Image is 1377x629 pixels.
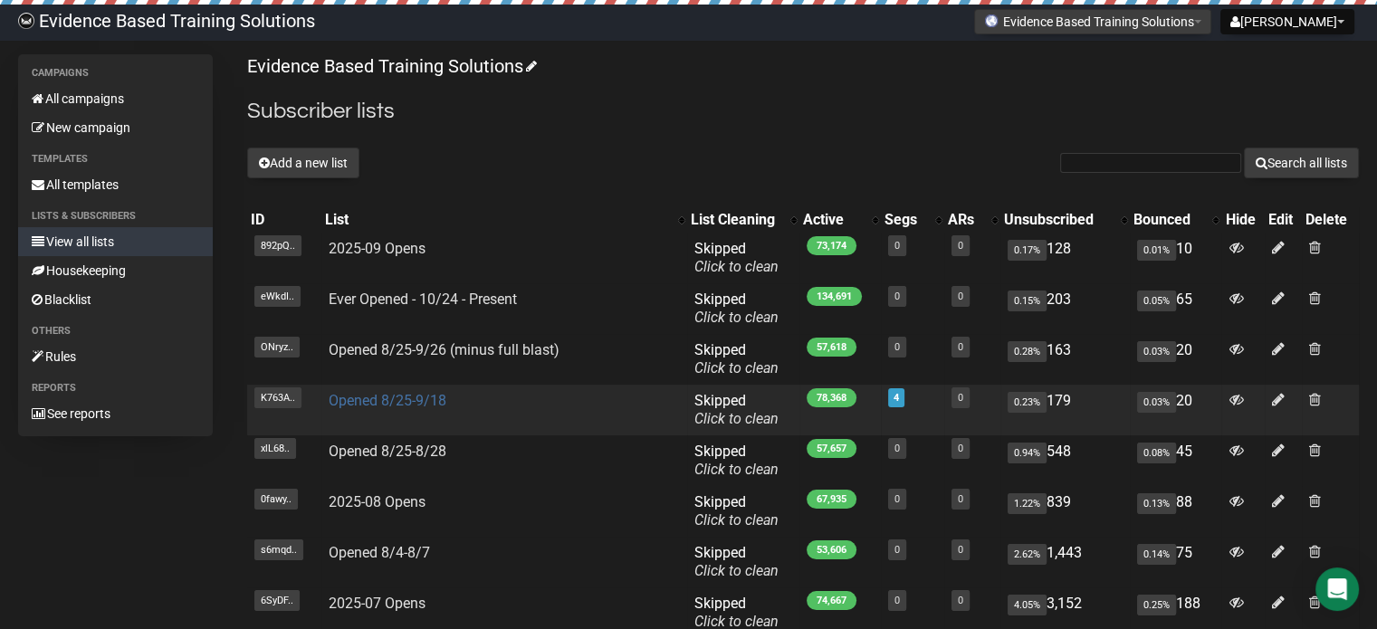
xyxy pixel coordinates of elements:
[1008,291,1047,311] span: 0.15%
[254,590,300,611] span: 6SyDF..
[1130,435,1221,486] td: 45
[694,461,779,478] a: Click to clean
[894,240,900,252] a: 0
[1130,486,1221,537] td: 88
[958,291,963,302] a: 0
[18,227,213,256] a: View all lists
[1137,544,1176,565] span: 0.14%
[1130,233,1221,283] td: 10
[1008,493,1047,514] span: 1.22%
[247,148,359,178] button: Add a new list
[694,258,779,275] a: Click to clean
[1008,240,1047,261] span: 0.17%
[694,240,779,275] span: Skipped
[694,359,779,376] a: Click to clean
[944,207,1000,233] th: ARs: No sort applied, activate to apply an ascending sort
[254,286,301,307] span: eWkdI..
[1137,291,1176,311] span: 0.05%
[694,341,779,376] span: Skipped
[1000,233,1130,283] td: 128
[694,309,779,326] a: Click to clean
[894,544,900,556] a: 0
[807,439,856,458] span: 57,657
[958,595,963,606] a: 0
[18,148,213,170] li: Templates
[1008,595,1047,615] span: 4.05%
[1008,392,1047,413] span: 0.23%
[1004,211,1112,229] div: Unsubscribed
[694,443,779,478] span: Skipped
[1000,435,1130,486] td: 548
[694,562,779,579] a: Click to clean
[325,211,669,229] div: List
[694,410,779,427] a: Click to clean
[1133,211,1203,229] div: Bounced
[18,320,213,342] li: Others
[329,443,446,460] a: Opened 8/25-8/28
[1137,443,1176,463] span: 0.08%
[1130,385,1221,435] td: 20
[18,13,34,29] img: 6a635aadd5b086599a41eda90e0773ac
[894,443,900,454] a: 0
[18,399,213,428] a: See reports
[807,287,862,306] span: 134,691
[799,207,881,233] th: Active: No sort applied, activate to apply an ascending sort
[1137,595,1176,615] span: 0.25%
[894,291,900,302] a: 0
[329,341,559,358] a: Opened 8/25-9/26 (minus full blast)
[1000,537,1130,587] td: 1,443
[1008,341,1047,362] span: 0.28%
[18,285,213,314] a: Blacklist
[1130,283,1221,334] td: 65
[1000,385,1130,435] td: 179
[1130,537,1221,587] td: 75
[1137,493,1176,514] span: 0.13%
[18,342,213,371] a: Rules
[894,595,900,606] a: 0
[958,493,963,505] a: 0
[803,211,863,229] div: Active
[254,337,300,357] span: ONryz..
[1137,341,1176,362] span: 0.03%
[807,540,856,559] span: 53,606
[958,240,963,252] a: 0
[694,493,779,529] span: Skipped
[1244,148,1359,178] button: Search all lists
[948,211,982,229] div: ARs
[694,392,779,427] span: Skipped
[329,493,426,510] a: 2025-08 Opens
[687,207,799,233] th: List Cleaning: No sort applied, activate to apply an ascending sort
[894,493,900,505] a: 0
[958,392,963,404] a: 0
[254,387,301,408] span: K763A..
[694,291,779,326] span: Skipped
[18,113,213,142] a: New campaign
[1000,334,1130,385] td: 163
[1225,211,1261,229] div: Hide
[321,207,687,233] th: List: No sort applied, activate to apply an ascending sort
[329,595,426,612] a: 2025-07 Opens
[254,489,298,510] span: 0fawy..
[807,338,856,357] span: 57,618
[251,211,318,229] div: ID
[329,392,446,409] a: Opened 8/25-9/18
[18,256,213,285] a: Housekeeping
[1000,207,1130,233] th: Unsubscribed: No sort applied, activate to apply an ascending sort
[1130,334,1221,385] td: 20
[329,240,426,257] a: 2025-09 Opens
[329,544,430,561] a: Opened 8/4-8/7
[18,205,213,227] li: Lists & subscribers
[885,211,926,229] div: Segs
[694,511,779,529] a: Click to clean
[974,9,1211,34] button: Evidence Based Training Solutions
[958,443,963,454] a: 0
[958,544,963,556] a: 0
[691,211,781,229] div: List Cleaning
[1137,240,1176,261] span: 0.01%
[18,377,213,399] li: Reports
[1268,211,1298,229] div: Edit
[958,341,963,353] a: 0
[1315,567,1359,611] div: Open Intercom Messenger
[18,170,213,199] a: All templates
[807,591,856,610] span: 74,667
